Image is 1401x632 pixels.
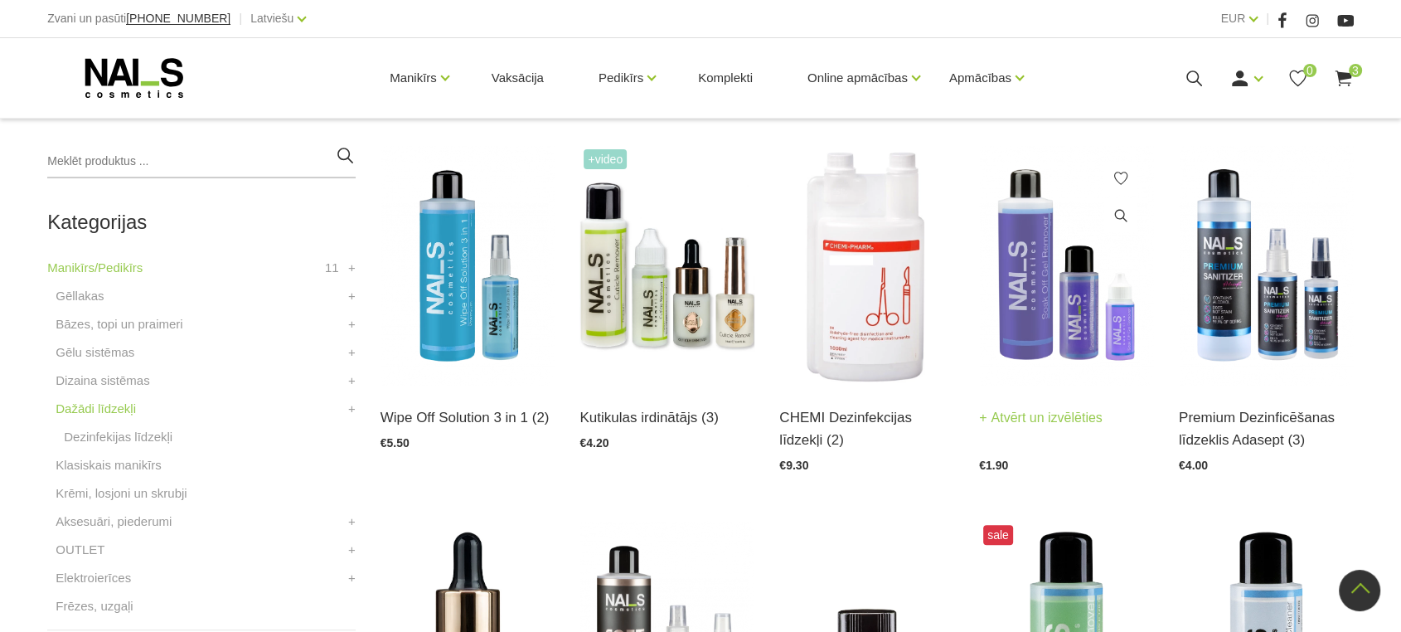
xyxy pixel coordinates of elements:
[979,459,1008,472] span: €1.90
[348,371,356,391] a: +
[56,314,182,334] a: Bāzes, topi un praimeri
[478,38,557,118] a: Vaksācija
[779,145,954,386] img: STERISEPT INSTRU 1L (SPORICĪDS)Sporicīds instrumentu dezinfekcijas un mazgāšanas līdzeklis invent...
[56,568,131,588] a: Elektroierīces
[56,371,149,391] a: Dizaina sistēmas
[250,8,293,28] a: Latviešu
[599,45,643,111] a: Pedikīrs
[56,484,187,503] a: Krēmi, losjoni un skrubji
[1179,145,1354,386] img: Pielietošanas sfēra profesionālai lietošanai: Medicīnisks līdzeklis paredzēts roku un virsmu dezi...
[47,211,355,233] h2: Kategorijas
[983,525,1013,545] span: sale
[1333,68,1354,89] a: 3
[239,8,242,29] span: |
[1266,8,1269,29] span: |
[47,145,355,178] input: Meklēt produktus ...
[1179,406,1354,451] a: Premium Dezinficēšanas līdzeklis Adasept (3)
[348,568,356,588] a: +
[381,145,555,386] img: Līdzeklis “trīs vienā“ - paredzēts dabīgā naga attaukošanai un dehidrācijai, gela un gellaku lipī...
[1179,459,1208,472] span: €4.00
[579,406,754,429] a: Kutikulas irdinātājs (3)
[348,258,356,278] a: +
[325,258,339,278] span: 11
[381,406,555,429] a: Wipe Off Solution 3 in 1 (2)
[381,436,410,450] span: €5.50
[779,406,954,451] a: CHEMI Dezinfekcijas līdzekļi (2)
[1221,8,1246,28] a: EUR
[979,145,1154,386] img: Profesionāls šķīdums gellakas un citu “soak off” produktu ātrai noņemšanai.Nesausina rokas.Tilpum...
[685,38,766,118] a: Komplekti
[979,406,1103,430] a: Atvērt un izvēlēties
[56,343,134,362] a: Gēlu sistēmas
[47,258,143,278] a: Manikīrs/Pedikīrs
[949,45,1011,111] a: Apmācības
[56,512,172,532] a: Aksesuāri, piederumi
[47,8,230,29] div: Zvani un pasūti
[1349,64,1362,77] span: 3
[1303,64,1316,77] span: 0
[348,512,356,532] a: +
[579,436,608,450] span: €4.20
[56,540,104,560] a: OUTLET
[56,455,162,475] a: Klasiskais manikīrs
[584,149,627,169] span: +Video
[807,45,908,111] a: Online apmācības
[579,145,754,386] img: Līdzeklis kutikulas mīkstināšanai un irdināšanai vien pāris sekunžu laikā. Ideāli piemērots kutik...
[56,596,133,616] a: Frēzes, uzgaļi
[348,540,356,560] a: +
[348,314,356,334] a: +
[64,427,172,447] a: Dezinfekijas līdzekļi
[348,399,356,419] a: +
[1287,68,1308,89] a: 0
[56,399,136,419] a: Dažādi līdzekļi
[348,343,356,362] a: +
[126,12,230,25] a: [PHONE_NUMBER]
[56,286,104,306] a: Gēllakas
[390,45,437,111] a: Manikīrs
[779,459,808,472] span: €9.30
[348,286,356,306] a: +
